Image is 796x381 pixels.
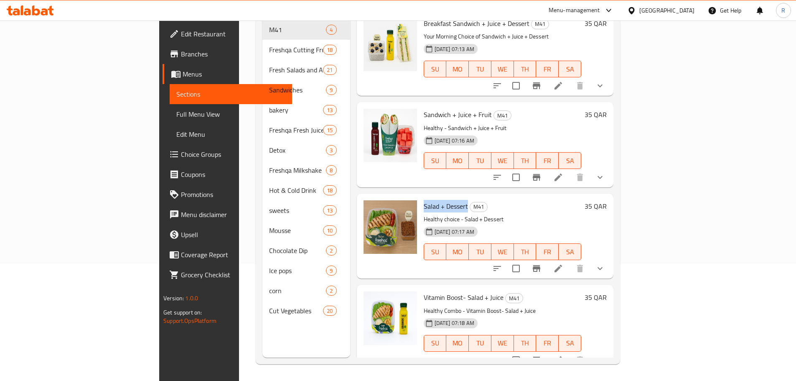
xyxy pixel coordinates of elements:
div: Chocolate Dip2 [262,240,350,261]
span: corn [269,286,326,296]
span: Mousse [269,225,323,235]
a: Edit menu item [553,263,563,274]
span: TH [517,63,533,75]
span: Breakfast Sandwich + Juice + Dessert [424,17,529,30]
button: sort-choices [487,76,507,96]
div: items [326,165,336,175]
div: items [323,205,336,215]
span: MO [450,337,465,349]
span: WE [495,246,511,258]
span: M41 [269,25,326,35]
span: [DATE] 07:16 AM [431,137,478,145]
span: Select to update [507,351,525,369]
div: items [326,266,336,276]
button: SU [424,243,447,260]
div: Fresh Salads and Appetizers21 [262,60,350,80]
button: MO [446,243,469,260]
a: Edit Restaurant [163,24,292,44]
button: delete [570,350,590,370]
button: SA [559,243,581,260]
button: FR [536,335,559,352]
button: Branch-specific-item [526,167,547,187]
div: Ice pops [269,266,326,276]
span: 13 [323,106,336,114]
div: items [326,286,336,296]
span: MO [450,246,465,258]
span: Upsell [181,230,285,240]
span: [DATE] 07:18 AM [431,319,478,327]
button: Branch-specific-item [526,258,547,279]
div: items [323,125,336,135]
span: 18 [323,46,336,54]
div: items [326,85,336,95]
span: R [781,6,785,15]
button: TU [469,152,491,169]
span: Sandwich + Juice + Fruit [424,108,492,121]
div: Freshqa Milkshake8 [262,160,350,180]
div: items [326,25,336,35]
div: items [323,306,336,316]
button: TU [469,61,491,77]
a: Sections [170,84,292,104]
span: WE [495,155,511,167]
span: Edit Restaurant [181,29,285,39]
span: FR [539,155,555,167]
span: 20 [323,307,336,315]
svg: Show Choices [595,355,605,365]
span: Menus [183,69,285,79]
nav: Menu sections [262,16,350,324]
span: Hot & Cold Drink [269,185,323,195]
span: Cut Vegetables [269,306,323,316]
a: Promotions [163,184,292,205]
span: Detox [269,145,326,155]
button: TH [514,335,537,352]
span: Sandwiches [269,85,326,95]
span: SA [562,155,578,167]
span: 10 [323,227,336,235]
button: TU [469,335,491,352]
button: delete [570,167,590,187]
span: [DATE] 07:13 AM [431,45,478,53]
div: Fresh Salads and Appetizers [269,65,323,75]
button: SA [559,152,581,169]
span: M41 [532,19,549,29]
p: Healthy choice - Salad + Dessert [424,214,581,225]
div: items [326,145,336,155]
span: Vitamin Boost- Salad + Juice [424,291,504,304]
span: Branches [181,49,285,59]
a: Grocery Checklist [163,265,292,285]
span: 4 [326,26,336,34]
span: M41 [494,111,511,120]
div: bakery [269,105,323,115]
span: 9 [326,267,336,275]
div: Freshqa Fresh Juices15 [262,120,350,140]
p: Your Morning Choice of Sandwich + Juice + Dessert [424,31,581,42]
span: Select to update [507,260,525,277]
div: Freshqa Fresh Juices [269,125,323,135]
a: Coupons [163,164,292,184]
span: Get support on: [163,307,202,318]
svg: Show Choices [595,81,605,91]
div: M41 [493,110,511,120]
span: FR [539,337,555,349]
div: Sandwiches9 [262,80,350,100]
span: WE [495,337,511,349]
span: Menu disclaimer [181,210,285,220]
button: Branch-specific-item [526,350,547,370]
span: 8 [326,166,336,174]
img: Vitamin Boost- Salad + Juice [364,292,417,345]
span: Promotions [181,189,285,199]
span: Freshqa Milkshake [269,165,326,175]
span: WE [495,63,511,75]
button: SA [559,335,581,352]
span: MO [450,155,465,167]
div: Mousse10 [262,220,350,240]
a: Branches [163,44,292,64]
a: Edit Menu [170,124,292,144]
button: FR [536,61,559,77]
span: Coverage Report [181,250,285,260]
div: sweets13 [262,200,350,220]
